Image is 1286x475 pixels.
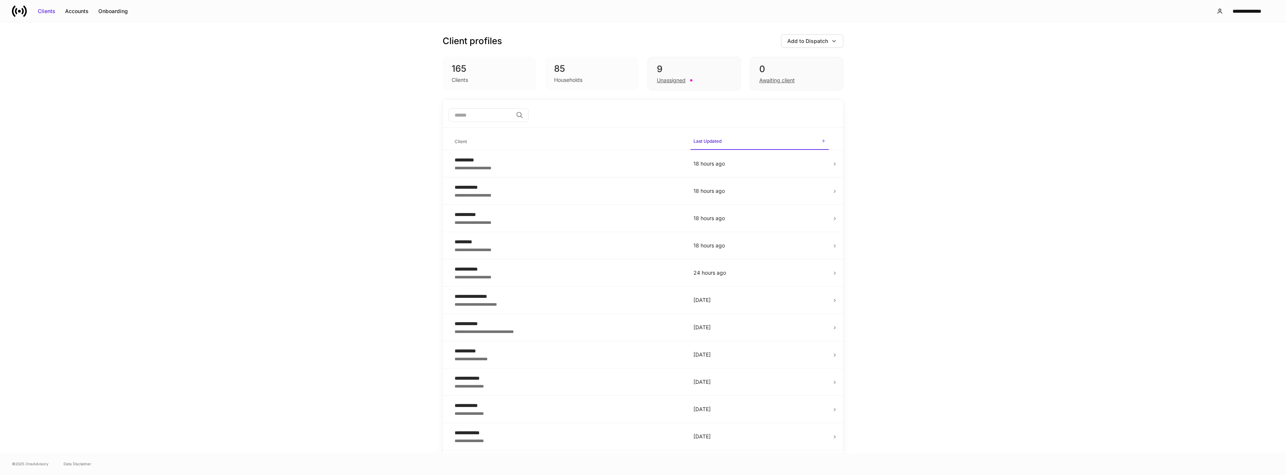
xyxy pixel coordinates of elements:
div: 9Unassigned [647,57,741,90]
p: [DATE] [693,296,826,304]
div: 85 [554,63,630,75]
div: Clients [452,76,468,84]
button: Accounts [60,5,93,17]
span: Client [452,134,684,149]
div: 0 [759,63,834,75]
button: Add to Dispatch [781,34,843,48]
p: [DATE] [693,405,826,413]
div: Awaiting client [759,77,795,84]
h3: Client profiles [443,35,502,47]
div: Add to Dispatch [787,37,828,45]
p: 18 hours ago [693,215,826,222]
h6: Last Updated [693,138,722,145]
button: Clients [33,5,60,17]
h6: Client [455,138,467,145]
a: Data Disclaimer [64,461,91,467]
p: [DATE] [693,351,826,358]
p: 18 hours ago [693,242,826,249]
div: 0Awaiting client [750,57,843,90]
div: Households [554,76,582,84]
span: Last Updated [690,134,829,150]
button: Onboarding [93,5,133,17]
div: Clients [38,7,55,15]
div: Unassigned [657,77,686,84]
p: [DATE] [693,324,826,331]
div: 9 [657,63,732,75]
p: 24 hours ago [693,269,826,277]
p: [DATE] [693,378,826,386]
p: 18 hours ago [693,187,826,195]
div: Onboarding [98,7,128,15]
p: 18 hours ago [693,160,826,167]
div: Accounts [65,7,89,15]
div: 165 [452,63,527,75]
span: © 2025 OneAdvisory [12,461,49,467]
p: [DATE] [693,433,826,440]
